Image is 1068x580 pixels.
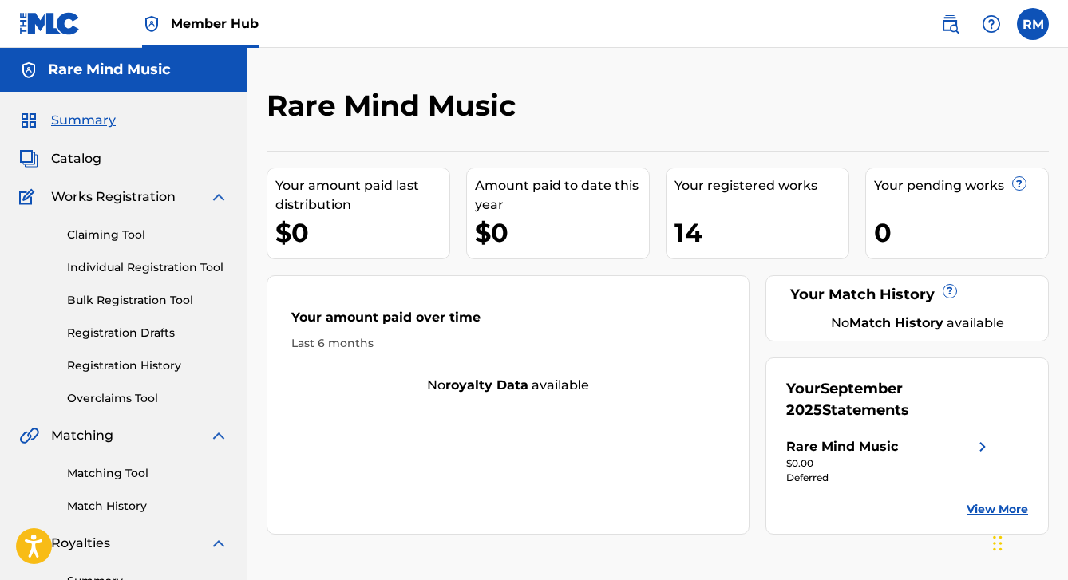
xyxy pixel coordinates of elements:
[786,437,992,485] a: Rare Mind Musicright chevron icon$0.00Deferred
[19,111,116,130] a: SummarySummary
[786,284,1028,306] div: Your Match History
[874,215,1048,251] div: 0
[67,390,228,407] a: Overclaims Tool
[67,325,228,341] a: Registration Drafts
[171,14,259,33] span: Member Hub
[67,498,228,515] a: Match History
[51,187,176,207] span: Works Registration
[275,215,449,251] div: $0
[874,176,1048,195] div: Your pending works
[445,377,528,393] strong: royalty data
[967,501,1028,518] a: View More
[1023,358,1068,490] iframe: Resource Center
[19,111,38,130] img: Summary
[67,227,228,243] a: Claiming Tool
[267,376,749,395] div: No available
[1017,8,1049,40] div: User Menu
[19,61,38,80] img: Accounts
[275,176,449,215] div: Your amount paid last distribution
[988,503,1068,580] iframe: Chat Widget
[19,187,40,207] img: Works Registration
[993,519,1003,567] div: Drag
[674,215,848,251] div: 14
[940,14,959,34] img: search
[142,14,161,34] img: Top Rightsholder
[51,149,101,168] span: Catalog
[67,465,228,482] a: Matching Tool
[475,176,649,215] div: Amount paid to date this year
[19,426,39,445] img: Matching
[934,8,966,40] a: Public Search
[806,314,1028,333] div: No available
[67,292,228,309] a: Bulk Registration Tool
[786,471,992,485] div: Deferred
[786,437,898,456] div: Rare Mind Music
[973,437,992,456] img: right chevron icon
[51,111,116,130] span: Summary
[51,426,113,445] span: Matching
[48,61,171,79] h5: Rare Mind Music
[975,8,1007,40] div: Help
[291,308,725,335] div: Your amount paid over time
[943,285,956,298] span: ?
[67,357,228,374] a: Registration History
[267,88,524,124] h2: Rare Mind Music
[67,259,228,276] a: Individual Registration Tool
[786,380,903,419] span: September 2025
[674,176,848,195] div: Your registered works
[51,534,110,553] span: Royalties
[475,215,649,251] div: $0
[19,534,38,553] img: Royalties
[209,187,228,207] img: expand
[19,149,38,168] img: Catalog
[209,534,228,553] img: expand
[19,149,101,168] a: CatalogCatalog
[209,426,228,445] img: expand
[786,378,1028,421] div: Your Statements
[786,456,992,471] div: $0.00
[1013,177,1026,190] span: ?
[291,335,725,352] div: Last 6 months
[19,12,81,35] img: MLC Logo
[982,14,1001,34] img: help
[849,315,943,330] strong: Match History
